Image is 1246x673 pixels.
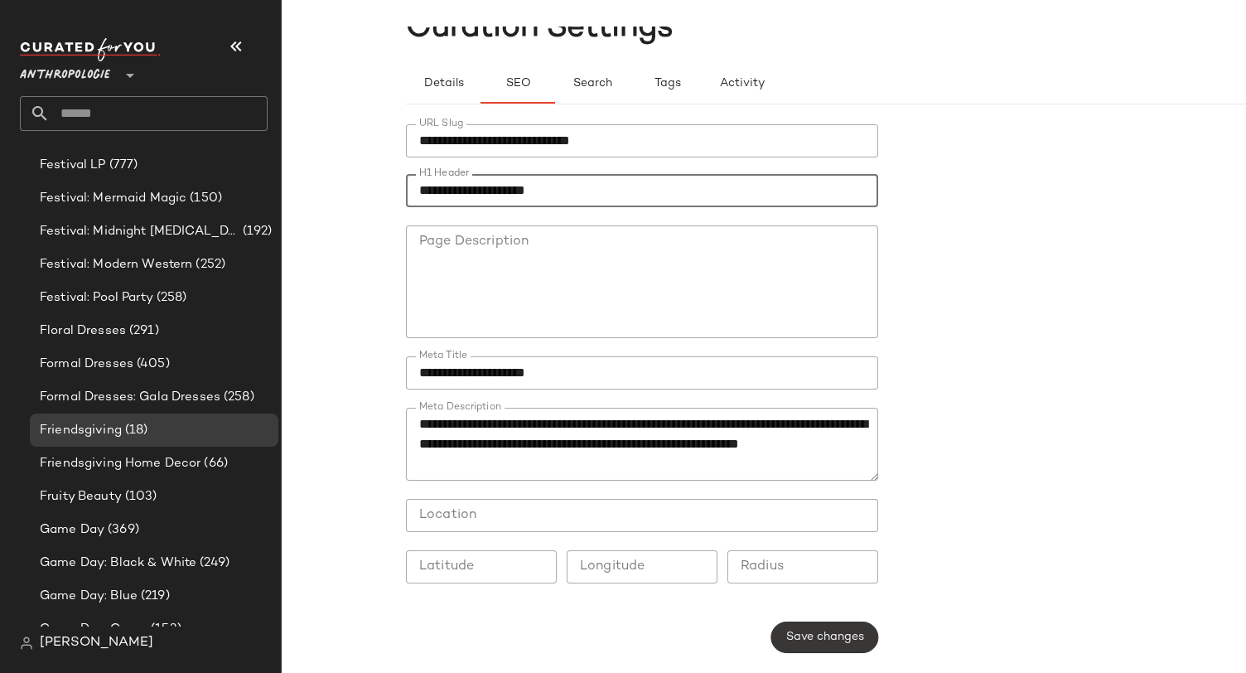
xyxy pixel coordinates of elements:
span: (258) [153,288,187,307]
span: Festival: Mermaid Magic [40,189,186,208]
span: (249) [196,554,229,573]
span: Festival: Midnight [MEDICAL_DATA] [40,222,239,241]
button: Save changes [771,622,878,653]
span: (777) [106,156,138,175]
span: Game Day [40,520,104,540]
span: Fruity Beauty [40,487,122,506]
span: Curation Settings [406,12,674,45]
span: (405) [133,355,170,374]
span: Game Day: Green [40,620,147,639]
span: Friendsgiving Home Decor [40,454,200,473]
span: Festival: Pool Party [40,288,153,307]
span: Festival: Modern Western [40,255,192,274]
span: (66) [200,454,228,473]
span: (369) [104,520,139,540]
span: (192) [239,222,272,241]
span: Formal Dresses: Gala Dresses [40,388,220,407]
span: Search [572,77,612,90]
span: (258) [220,388,254,407]
span: Save changes [785,631,864,644]
span: (291) [126,322,159,341]
img: svg%3e [20,637,33,650]
span: (18) [122,421,148,440]
span: (103) [122,487,157,506]
span: Festival LP [40,156,106,175]
span: [PERSON_NAME] [40,633,153,653]
img: cfy_white_logo.C9jOOHJF.svg [20,38,161,61]
span: (153) [147,620,181,639]
span: (150) [186,189,222,208]
span: Details [423,77,463,90]
span: Game Day: Black & White [40,554,196,573]
span: Floral Dresses [40,322,126,341]
span: SEO [505,77,530,90]
span: (219) [138,587,170,606]
span: Activity [718,77,764,90]
span: (252) [192,255,225,274]
span: Formal Dresses [40,355,133,374]
span: Tags [653,77,680,90]
span: Friendsgiving [40,421,122,440]
span: Anthropologie [20,56,110,86]
span: Game Day: Blue [40,587,138,606]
